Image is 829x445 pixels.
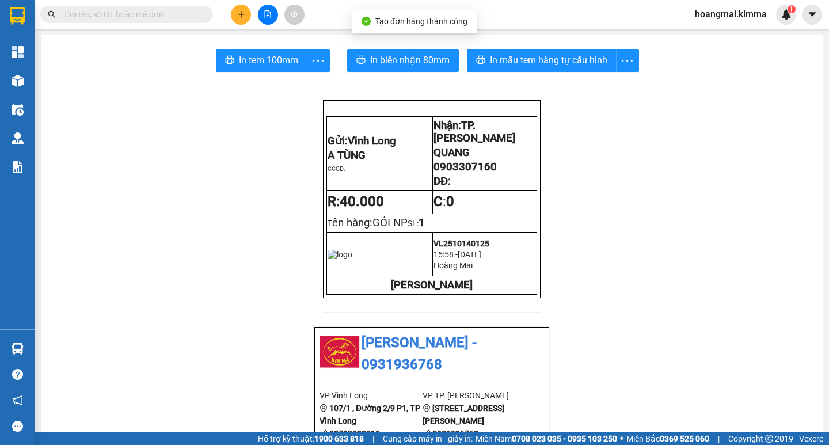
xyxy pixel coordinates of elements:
span: ên hàng: [332,216,408,229]
span: aim [290,10,298,18]
strong: C [433,193,443,210]
span: environment [320,404,328,412]
strong: [PERSON_NAME] [391,279,473,291]
b: 0931936768 [432,429,478,438]
li: [PERSON_NAME] - 0931936768 [320,332,544,375]
b: 107/1 , Đường 2/9 P1, TP Vĩnh Long [320,404,420,425]
span: 1 [419,216,425,229]
span: search [48,10,56,18]
span: Gửi: [328,135,396,147]
span: question-circle [12,369,23,380]
span: : [433,193,454,210]
img: logo-vxr [10,7,25,25]
span: TP. [PERSON_NAME] [433,119,515,144]
span: check-circle [362,17,371,26]
span: more [617,54,638,68]
span: 1 [789,5,793,13]
span: GÓI NP [372,216,408,229]
span: printer [476,55,485,66]
span: Miền Nam [476,432,617,445]
span: file-add [264,10,272,18]
span: DĐ: [433,175,451,188]
span: QUANG [433,146,470,159]
span: In tem 100mm [239,53,298,67]
span: 0903307160 [433,161,497,173]
span: SL: [408,219,419,228]
img: icon-new-feature [781,9,792,20]
img: logo.jpg [320,332,360,372]
strong: 0708 023 035 - 0935 103 250 [512,434,617,443]
span: caret-down [807,9,817,20]
button: more [616,49,639,72]
span: | [718,432,720,445]
span: [DATE] [458,250,481,259]
span: In biên nhận 80mm [370,53,450,67]
img: warehouse-icon [12,132,24,144]
span: 15:58 - [433,250,458,259]
span: T [328,219,408,228]
span: hoangmai.kimma [686,7,776,21]
span: printer [225,55,234,66]
img: dashboard-icon [12,46,24,58]
strong: R: [328,193,384,210]
span: ⚪️ [620,436,623,441]
sup: 1 [788,5,796,13]
img: warehouse-icon [12,75,24,87]
span: Hoàng Mai [433,261,473,270]
span: phone [423,429,431,438]
input: Tìm tên, số ĐT hoặc mã đơn [63,8,199,21]
span: Miền Bắc [626,432,709,445]
button: printerIn mẫu tem hàng tự cấu hình [467,49,617,72]
span: Tạo đơn hàng thành công [375,17,467,26]
img: logo [328,250,352,259]
span: Hỗ trợ kỹ thuật: [258,432,364,445]
span: plus [237,10,245,18]
b: 02703828818 [329,429,380,438]
button: aim [284,5,305,25]
span: VL2510140125 [433,239,489,248]
strong: 1900 633 818 [314,434,364,443]
button: plus [231,5,251,25]
span: | [372,432,374,445]
span: Cung cấp máy in - giấy in: [383,432,473,445]
span: Vĩnh Long [348,135,396,147]
span: 0 [446,193,454,210]
span: printer [356,55,366,66]
span: Nhận: [433,119,515,144]
span: CCCD: [328,165,345,173]
span: copyright [765,435,773,443]
span: notification [12,395,23,406]
span: environment [423,404,431,412]
span: A TÙNG [328,149,366,162]
span: more [307,54,329,68]
button: file-add [258,5,278,25]
img: warehouse-icon [12,104,24,116]
li: VP TP. [PERSON_NAME] [423,389,526,402]
b: [STREET_ADDRESS][PERSON_NAME] [423,404,504,425]
span: phone [320,429,328,438]
li: VP Vĩnh Long [320,389,423,402]
span: 40.000 [340,193,384,210]
button: printerIn tem 100mm [216,49,307,72]
span: message [12,421,23,432]
img: warehouse-icon [12,343,24,355]
button: more [307,49,330,72]
button: caret-down [802,5,822,25]
img: solution-icon [12,161,24,173]
span: In mẫu tem hàng tự cấu hình [490,53,607,67]
strong: 0369 525 060 [660,434,709,443]
button: printerIn biên nhận 80mm [347,49,459,72]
